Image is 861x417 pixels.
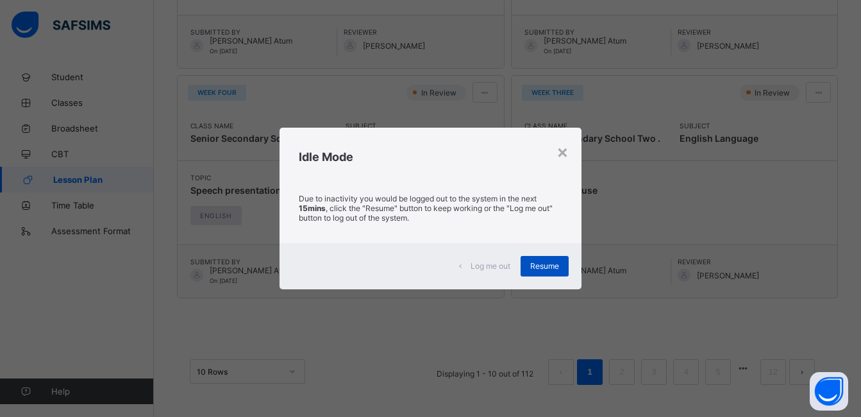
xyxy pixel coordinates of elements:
[530,261,559,271] span: Resume
[299,203,326,213] strong: 15mins
[810,372,848,411] button: Open asap
[556,140,569,162] div: ×
[471,261,510,271] span: Log me out
[299,150,562,164] h2: Idle Mode
[299,194,562,223] p: Due to inactivity you would be logged out to the system in the next , click the "Resume" button t...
